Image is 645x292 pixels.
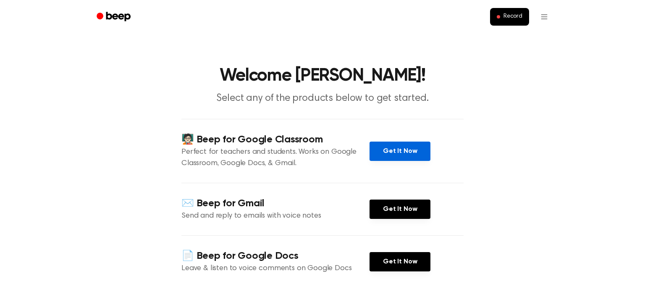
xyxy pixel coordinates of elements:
span: Record [503,13,522,21]
a: Beep [91,9,138,25]
h1: Welcome [PERSON_NAME]! [107,67,537,85]
p: Perfect for teachers and students. Works on Google Classroom, Google Docs, & Gmail. [181,147,370,169]
button: Record [490,8,529,26]
p: Send and reply to emails with voice notes [181,210,370,222]
p: Select any of the products below to get started. [161,92,484,105]
a: Get It Now [370,142,430,161]
a: Get It Now [370,200,430,219]
h4: ✉️ Beep for Gmail [181,197,370,210]
button: Open menu [534,7,554,27]
h4: 📄 Beep for Google Docs [181,249,370,263]
h4: 🧑🏻‍🏫 Beep for Google Classroom [181,133,370,147]
a: Get It Now [370,252,430,271]
p: Leave & listen to voice comments on Google Docs [181,263,370,274]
